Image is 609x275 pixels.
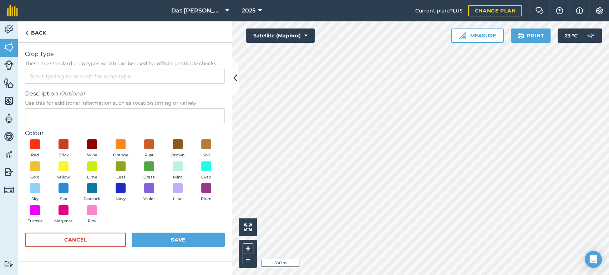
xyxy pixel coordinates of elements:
[4,167,14,177] img: svg+xml;base64,PD94bWwgdmVyc2lvbj0iMS4wIiBlbmNvZGluZz0idXRmLTgiPz4KPCEtLSBHZW5lcmF0b3I6IEFkb2JlIE...
[111,161,131,181] button: Leaf
[54,205,73,224] button: Magenta
[459,32,466,39] img: Ruler icon
[25,139,45,159] button: Red
[585,251,602,268] div: Open Intercom Messenger
[25,205,45,224] button: Fuchsia
[25,183,45,202] button: Sky
[4,260,14,267] img: svg+xml;base64,PD94bWwgdmVyc2lvbj0iMS4wIiBlbmNvZGluZz0idXRmLTgiPz4KPCEtLSBHZW5lcmF0b3I6IEFkb2JlIE...
[173,174,182,181] span: Mint
[201,174,211,181] span: Cyan
[196,183,216,202] button: Plum
[143,174,155,181] span: Grass
[468,5,522,16] a: Change plan
[576,6,583,15] img: svg+xml;base64,PHN2ZyB4bWxucz0iaHR0cDovL3d3dy53My5vcmcvMjAwMC9zdmciIHdpZHRoPSIxNyIgaGVpZ2h0PSIxNy...
[25,233,126,247] button: Cancel
[171,152,184,159] span: Brown
[116,196,126,202] span: Navy
[168,161,188,181] button: Mint
[244,223,252,231] img: Four arrows, one pointing top left, one top right, one bottom right and the last bottom left
[583,28,598,43] img: svg+xml;base64,PD94bWwgdmVyc2lvbj0iMS4wIiBlbmNvZGluZz0idXRmLTgiPz4KPCEtLSBHZW5lcmF0b3I6IEFkb2JlIE...
[565,28,578,43] span: 23 ° C
[203,152,210,159] span: Soil
[168,139,188,159] button: Brown
[54,161,73,181] button: Yellow
[30,174,40,181] span: Gold
[25,99,225,107] span: Use this for additional information such as rotation timing or variety
[243,254,253,264] button: –
[25,69,225,84] input: Start typing to search for crop type
[132,233,225,247] button: Save
[4,113,14,124] img: svg+xml;base64,PD94bWwgdmVyc2lvbj0iMS4wIiBlbmNvZGluZz0idXRmLTgiPz4KPCEtLSBHZW5lcmF0b3I6IEFkb2JlIE...
[25,28,28,37] img: svg+xml;base64,PHN2ZyB4bWxucz0iaHR0cDovL3d3dy53My5vcmcvMjAwMC9zdmciIHdpZHRoPSI5IiBoZWlnaHQ9IjI0Ii...
[558,28,602,43] button: 23 °C
[139,139,159,159] button: Rust
[143,196,155,202] span: Violet
[196,139,216,159] button: Soil
[60,90,85,97] em: Optional
[4,185,14,195] img: svg+xml;base64,PD94bWwgdmVyc2lvbj0iMS4wIiBlbmNvZGluZz0idXRmLTgiPz4KPCEtLSBHZW5lcmF0b3I6IEFkb2JlIE...
[555,7,564,14] img: A question mark icon
[57,174,70,181] span: Yellow
[59,152,69,159] span: Brick
[82,205,102,224] button: Pink
[113,152,128,159] span: Orange
[31,152,39,159] span: Red
[243,243,253,254] button: +
[4,149,14,160] img: svg+xml;base64,PD94bWwgdmVyc2lvbj0iMS4wIiBlbmNvZGluZz0idXRmLTgiPz4KPCEtLSBHZW5lcmF0b3I6IEFkb2JlIE...
[4,131,14,142] img: svg+xml;base64,PD94bWwgdmVyc2lvbj0iMS4wIiBlbmNvZGluZz0idXRmLTgiPz4KPCEtLSBHZW5lcmF0b3I6IEFkb2JlIE...
[196,161,216,181] button: Cyan
[171,6,223,15] span: Das [PERSON_NAME]
[54,218,73,224] span: Magenta
[139,183,159,202] button: Violet
[54,183,73,202] button: Sea
[25,129,225,137] label: Colour
[535,7,544,14] img: Two speech bubbles overlapping with the left bubble in the forefront
[4,95,14,106] img: svg+xml;base64,PHN2ZyB4bWxucz0iaHR0cDovL3d3dy53My5vcmcvMjAwMC9zdmciIHdpZHRoPSI1NiIgaGVpZ2h0PSI2MC...
[511,28,551,43] button: Print
[83,196,101,202] span: Peacock
[18,21,53,42] a: Back
[27,218,43,224] span: Fuchsia
[4,78,14,88] img: svg+xml;base64,PHN2ZyB4bWxucz0iaHR0cDovL3d3dy53My5vcmcvMjAwMC9zdmciIHdpZHRoPSI1NiIgaGVpZ2h0PSI2MC...
[87,174,97,181] span: Lime
[144,152,154,159] span: Rust
[82,183,102,202] button: Peacock
[242,6,255,15] span: 2025
[415,7,462,15] span: Current plan : PLUS
[139,161,159,181] button: Grass
[87,152,97,159] span: Wine
[88,218,97,224] span: Pink
[116,174,125,181] span: Leaf
[31,196,39,202] span: Sky
[7,5,18,16] img: fieldmargin Logo
[82,161,102,181] button: Lime
[517,31,524,40] img: svg+xml;base64,PHN2ZyB4bWxucz0iaHR0cDovL3d3dy53My5vcmcvMjAwMC9zdmciIHdpZHRoPSIxOSIgaGVpZ2h0PSIyNC...
[595,7,604,14] img: A cog icon
[111,183,131,202] button: Navy
[25,89,225,98] span: Description
[60,196,67,202] span: Sea
[201,196,212,202] span: Plum
[25,50,225,58] span: Crop Type
[54,139,73,159] button: Brick
[4,24,14,35] img: svg+xml;base64,PD94bWwgdmVyc2lvbj0iMS4wIiBlbmNvZGluZz0idXRmLTgiPz4KPCEtLSBHZW5lcmF0b3I6IEFkb2JlIE...
[173,196,182,202] span: Lilac
[25,60,225,67] span: These are standard crop types which can be used for official pesticide checks.
[451,28,504,43] button: Measure
[111,139,131,159] button: Orange
[82,139,102,159] button: Wine
[246,28,315,43] button: Satellite (Mapbox)
[168,183,188,202] button: Lilac
[4,60,14,70] img: svg+xml;base64,PD94bWwgdmVyc2lvbj0iMS4wIiBlbmNvZGluZz0idXRmLTgiPz4KPCEtLSBHZW5lcmF0b3I6IEFkb2JlIE...
[25,161,45,181] button: Gold
[4,42,14,53] img: svg+xml;base64,PHN2ZyB4bWxucz0iaHR0cDovL3d3dy53My5vcmcvMjAwMC9zdmciIHdpZHRoPSI1NiIgaGVpZ2h0PSI2MC...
